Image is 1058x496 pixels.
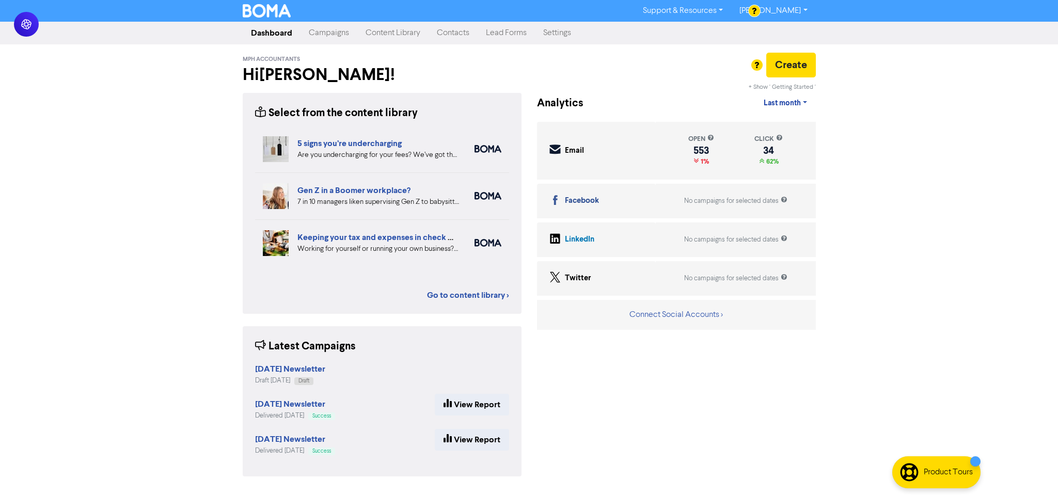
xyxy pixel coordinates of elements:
div: Delivered [DATE] [255,411,335,421]
button: Create [766,53,816,77]
a: Gen Z in a Boomer workplace? [297,185,410,196]
button: Connect Social Accounts > [629,308,723,322]
img: boma [475,192,501,200]
div: No campaigns for selected dates [684,196,787,206]
div: Analytics [537,95,571,111]
div: Latest Campaigns [255,339,356,355]
div: 34 [754,147,783,155]
span: Success [312,449,331,454]
div: Working for yourself or running your own business? Setup robust systems for expenses & tax requir... [297,244,459,254]
a: Settings [535,23,579,43]
span: Last month [764,99,801,108]
span: 62% [764,157,779,166]
a: Lead Forms [478,23,535,43]
a: Support & Resources [635,3,731,19]
div: Select from the content library [255,105,418,121]
div: click [754,134,783,144]
div: No campaigns for selected dates [684,274,787,283]
div: No campaigns for selected dates [684,235,787,245]
a: Campaigns [301,23,357,43]
div: Delivered [DATE] [255,446,335,456]
span: Success [312,413,331,419]
img: boma_accounting [475,239,501,247]
div: 553 [688,147,714,155]
a: Last month [755,93,815,114]
a: [DATE] Newsletter [255,365,325,374]
span: Draft [298,378,309,383]
img: boma_accounting [475,145,501,153]
a: Content Library [357,23,429,43]
strong: [DATE] Newsletter [255,434,325,444]
a: View Report [435,394,509,415]
a: Go to content library > [427,289,509,301]
img: BOMA Logo [243,4,291,18]
a: Contacts [429,23,478,43]
a: Keeping your tax and expenses in check when you are self-employed [297,232,553,243]
div: open [688,134,714,144]
div: Facebook [565,195,599,207]
div: + Show ' Getting Started ' [749,83,816,92]
div: Twitter [565,273,591,284]
span: MPH Accountants [243,56,300,63]
a: Dashboard [243,23,301,43]
span: 1% [699,157,709,166]
strong: [DATE] Newsletter [255,399,325,409]
div: 7 in 10 managers liken supervising Gen Z to babysitting or parenting. But is your people manageme... [297,197,459,207]
h2: Hi [PERSON_NAME] ! [243,65,522,85]
div: LinkedIn [565,234,594,246]
a: [DATE] Newsletter [255,401,325,409]
a: View Report [435,429,509,451]
a: [PERSON_NAME] [731,3,815,19]
strong: [DATE] Newsletter [255,364,325,374]
a: [DATE] Newsletter [255,436,325,444]
div: Email [565,145,584,157]
a: 5 signs you’re undercharging [297,138,402,149]
div: Draft [DATE] [255,376,325,386]
iframe: Chat Widget [1006,446,1058,496]
div: Are you undercharging for your fees? We’ve got the five warning signs that can help you diagnose ... [297,150,459,161]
